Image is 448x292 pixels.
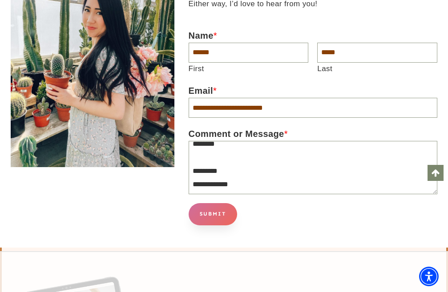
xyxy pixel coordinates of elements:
[189,84,437,98] label: Email
[189,28,437,43] label: Name
[189,127,437,141] label: Comment or Message
[189,63,309,75] label: First
[317,63,437,75] label: Last
[189,203,237,225] button: Submit
[419,267,439,286] div: Accessibility Menu
[428,165,444,181] a: Scroll to top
